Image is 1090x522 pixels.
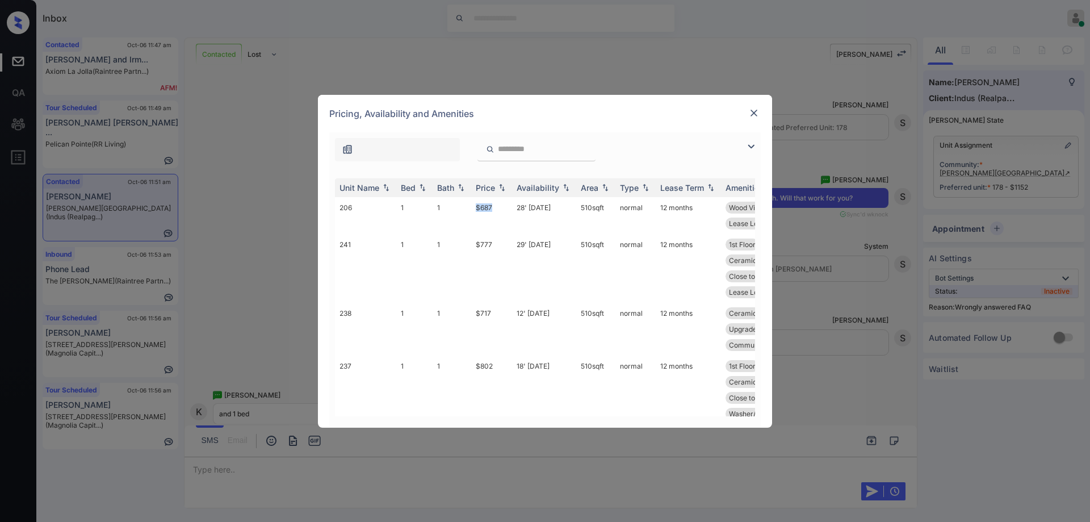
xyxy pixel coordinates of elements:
td: 12 months [656,197,721,234]
div: Price [476,183,495,193]
span: Ceramic Tile Ba... [729,309,786,318]
td: 18' [DATE] [512,356,576,440]
img: sorting [640,183,651,191]
span: Close to [PERSON_NAME]... [729,394,817,402]
td: 1 [433,356,471,440]
span: 1st Floor [729,362,756,370]
td: 1 [433,303,471,356]
td: 29' [DATE] [512,234,576,303]
td: 238 [335,303,396,356]
td: 510 sqft [576,197,615,234]
td: $687 [471,197,512,234]
img: close [748,107,760,119]
div: Lease Term [660,183,704,193]
img: sorting [560,183,572,191]
span: Close to [PERSON_NAME]... [729,272,817,281]
td: 510 sqft [576,356,615,440]
td: normal [615,197,656,234]
img: sorting [380,183,392,191]
span: Ceramic Tile Di... [729,378,784,386]
td: 1 [396,234,433,303]
td: 1 [396,356,433,440]
td: $717 [471,303,512,356]
span: Lease Lock [729,288,766,297]
td: $802 [471,356,512,440]
td: 206 [335,197,396,234]
td: 28' [DATE] [512,197,576,234]
td: 12 months [656,234,721,303]
td: 12 months [656,303,721,356]
div: Pricing, Availability and Amenities [318,95,772,132]
img: sorting [455,183,467,191]
div: Availability [517,183,559,193]
td: 1 [433,234,471,303]
span: Washer/Dryer Co... [729,410,790,418]
img: sorting [705,183,716,191]
td: 510 sqft [576,234,615,303]
td: 241 [335,234,396,303]
td: 237 [335,356,396,440]
td: normal [615,356,656,440]
span: 1st Floor [729,240,756,249]
div: Area [581,183,598,193]
td: $777 [471,234,512,303]
span: Lease Lock [729,219,766,228]
div: Bed [401,183,416,193]
td: 510 sqft [576,303,615,356]
div: Unit Name [339,183,379,193]
td: 12 months [656,356,721,440]
div: Amenities [726,183,764,193]
td: normal [615,234,656,303]
td: 12' [DATE] [512,303,576,356]
img: sorting [599,183,611,191]
span: Upgraded Tub Su... [729,325,790,333]
img: sorting [496,183,508,191]
td: normal [615,303,656,356]
img: icon-zuma [486,144,494,154]
td: 1 [396,303,433,356]
img: icon-zuma [744,140,758,153]
td: 1 [396,197,433,234]
td: 1 [433,197,471,234]
img: sorting [417,183,428,191]
img: icon-zuma [342,144,353,155]
span: Community Fee [729,341,780,349]
div: Type [620,183,639,193]
span: Ceramic Tile Di... [729,256,784,265]
span: Wood Vinyl Bed ... [729,203,786,212]
div: Bath [437,183,454,193]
